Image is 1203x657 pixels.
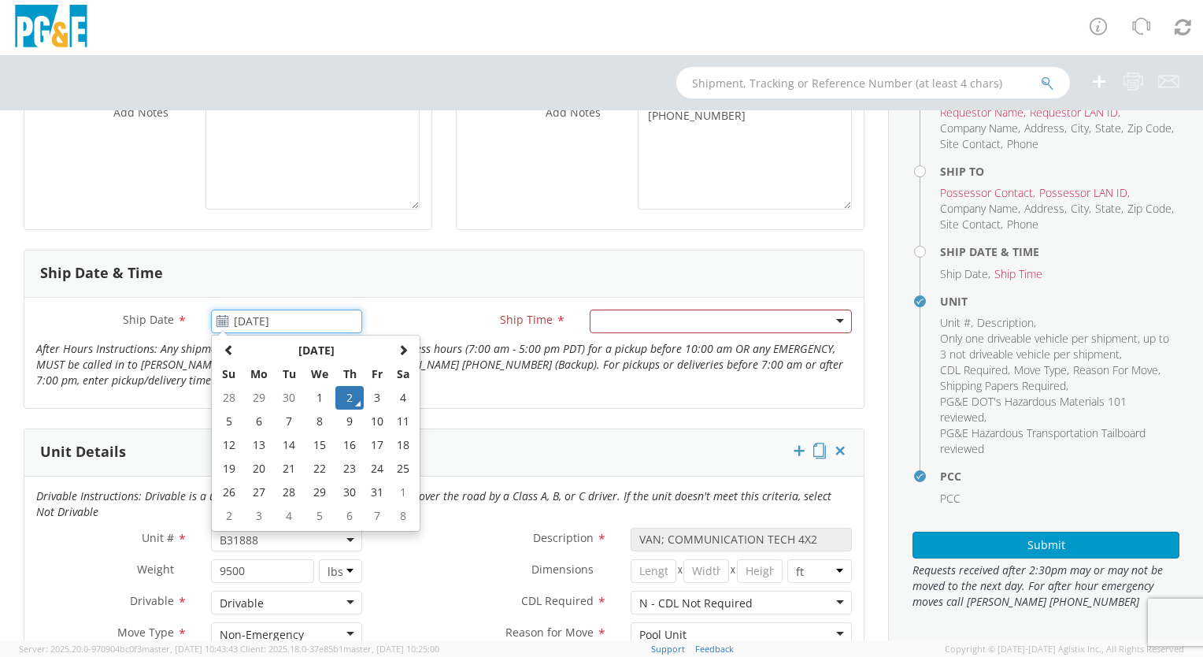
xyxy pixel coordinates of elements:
td: 30 [276,386,303,410]
h3: Unit Details [40,444,126,460]
td: 10 [364,410,391,433]
td: 7 [364,504,391,528]
button: Submit [912,532,1179,559]
td: 27 [242,481,276,504]
span: Drivable [130,593,174,608]
span: Weight [137,562,174,577]
div: Drivable [220,596,264,611]
td: 21 [276,457,303,481]
span: Zip Code [1127,201,1172,216]
span: City [1071,201,1089,216]
span: Previous Month [224,344,235,355]
span: Ship Date [123,312,174,327]
span: State [1095,121,1121,135]
div: Non-Emergency [220,627,304,643]
td: 2 [335,386,363,410]
li: , [940,331,1175,362]
td: 9 [335,410,363,433]
a: Feedback [695,643,734,655]
td: 16 [335,433,363,457]
span: X [729,559,737,583]
span: Move Type [1014,362,1067,377]
span: Only one driveable vehicle per shipment, up to 3 not driveable vehicle per shipment [940,331,1169,362]
li: , [940,315,973,331]
li: , [940,266,990,282]
li: , [1014,362,1069,378]
li: , [940,217,1003,232]
span: CDL Required [521,593,594,608]
th: Fr [364,362,391,386]
i: Drivable Instructions: Drivable is a unit that is roadworthy and can be driven over the road by a... [36,488,831,519]
h4: Unit [940,295,1179,307]
span: PG&E Hazardous Transportation Tailboard reviewed [940,425,1146,456]
span: Possessor Contact [940,185,1033,200]
th: Tu [276,362,303,386]
i: After Hours Instructions: Any shipment request submitted after normal business hours (7:00 am - 5... [36,341,843,388]
td: 15 [303,433,336,457]
td: 28 [215,386,242,410]
th: Select Month [242,339,390,362]
td: 26 [215,481,242,504]
span: Site Contact [940,217,1001,232]
span: Copyright © [DATE]-[DATE] Agistix Inc., All Rights Reserved [945,643,1184,655]
span: Site Contact [940,136,1001,151]
span: Ship Date [940,266,988,281]
span: Client: 2025.18.0-37e85b1 [240,643,439,655]
input: Width [683,559,729,583]
h4: Ship Date & Time [940,246,1179,258]
td: 2 [215,504,242,528]
span: Possessor LAN ID [1039,185,1127,200]
td: 5 [215,410,242,433]
span: Description [533,530,594,545]
td: 1 [303,386,336,410]
td: 13 [242,433,276,457]
td: 1 [390,481,416,504]
span: CDL Required [940,362,1008,377]
li: , [940,394,1175,425]
span: Description [977,315,1034,330]
td: 8 [390,504,416,528]
td: 14 [276,433,303,457]
span: Company Name [940,121,1018,135]
span: Server: 2025.20.0-970904bc0f3 [19,643,238,655]
li: , [1127,201,1174,217]
span: Reason For Move [1073,362,1158,377]
span: Ship Time [994,266,1042,281]
td: 8 [303,410,336,433]
input: Height [737,559,783,583]
td: 23 [335,457,363,481]
span: Requestor Name [940,105,1023,120]
td: 4 [390,386,416,410]
th: Sa [390,362,416,386]
span: master, [DATE] 10:43:43 [142,643,238,655]
span: Zip Code [1127,121,1172,135]
div: N - CDL Not Required [639,596,753,611]
span: Requests received after 2:30pm may or may not be moved to the next day. For after hour emergency ... [912,562,1179,610]
td: 29 [303,481,336,504]
th: Mo [242,362,276,386]
span: PCC [940,491,961,506]
th: We [303,362,336,386]
td: 30 [335,481,363,504]
h3: Ship Date & Time [40,265,163,281]
span: B31888 [220,533,353,547]
td: 6 [242,410,276,433]
span: Add Notes [113,105,168,120]
li: , [1039,185,1130,201]
li: , [940,378,1068,394]
h4: PCC [940,470,1179,482]
li: , [940,105,1026,121]
li: , [940,136,1003,152]
div: Pool Unit [639,627,687,643]
li: , [1071,121,1091,136]
span: B31888 [211,528,362,551]
td: 24 [364,457,391,481]
h4: Ship To [940,165,1179,177]
td: 7 [276,410,303,433]
td: 25 [390,457,416,481]
span: Phone [1007,217,1038,232]
li: , [977,315,1036,331]
a: Support [651,643,685,655]
span: Reason for Move [505,625,594,640]
span: Company Name [940,201,1018,216]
